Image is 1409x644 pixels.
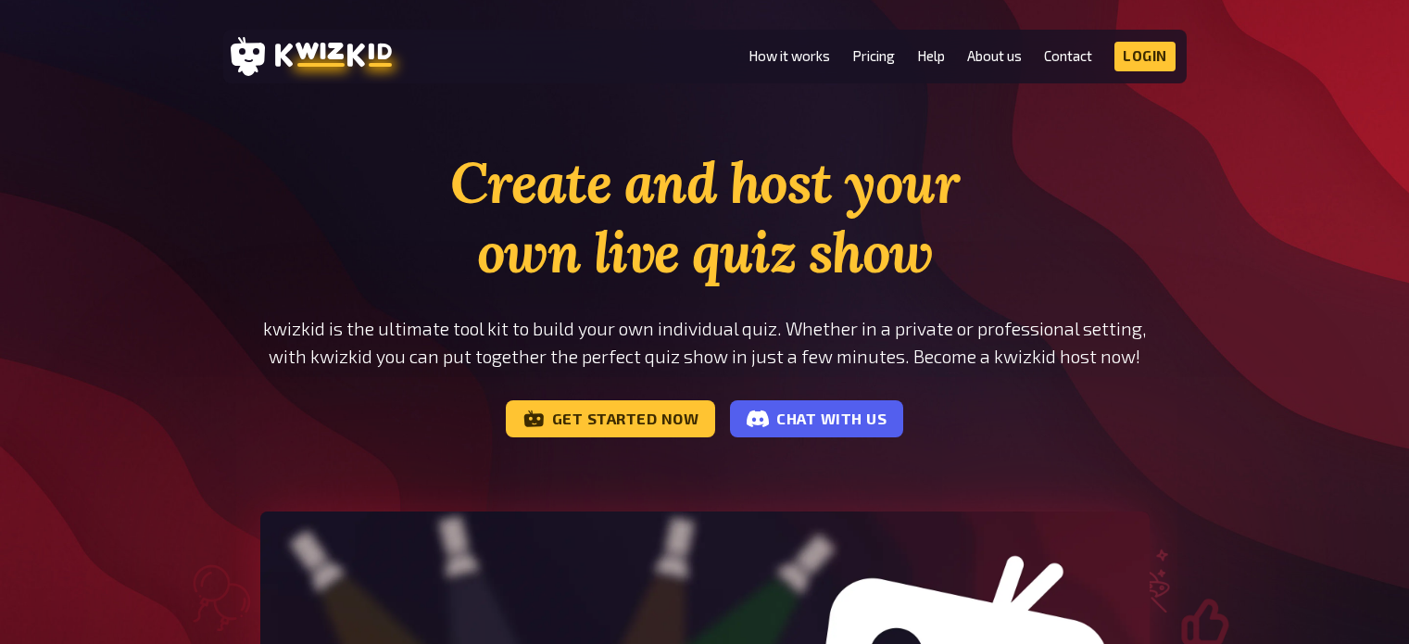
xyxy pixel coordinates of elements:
[1044,48,1092,64] a: Contact
[967,48,1022,64] a: About us
[260,148,1150,287] h1: Create and host your own live quiz show
[506,400,716,437] a: Get started now
[852,48,895,64] a: Pricing
[1114,42,1176,71] a: Login
[749,48,830,64] a: How it works
[917,48,945,64] a: Help
[260,315,1150,371] p: kwizkid is the ultimate tool kit to build your own individual quiz. Whether in a private or profe...
[730,400,903,437] a: Chat with us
